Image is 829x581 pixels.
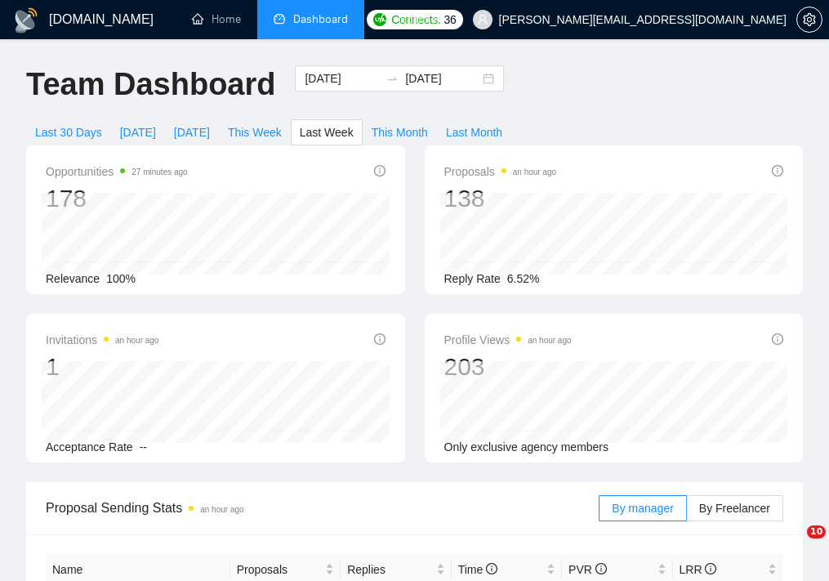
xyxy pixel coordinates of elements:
span: This Week [228,123,282,141]
a: homeHome [192,12,241,26]
input: Start date [305,69,379,87]
span: Profile Views [444,330,572,350]
span: 10 [807,525,826,539]
time: an hour ago [513,168,556,177]
button: Last Week [291,119,363,145]
span: By Freelancer [699,502,770,515]
div: 138 [444,183,557,214]
span: Last 30 Days [35,123,102,141]
span: info-circle [374,165,386,177]
time: an hour ago [115,336,158,345]
button: [DATE] [165,119,219,145]
time: an hour ago [528,336,571,345]
button: setting [796,7,822,33]
img: logo [13,7,39,34]
span: info-circle [772,333,783,345]
span: Proposals [237,561,322,579]
span: This Month [372,123,428,141]
span: [DATE] [120,123,156,141]
input: End date [405,69,479,87]
span: Invitations [46,330,158,350]
span: info-circle [705,563,716,574]
a: setting [796,13,822,26]
span: -- [140,440,147,454]
div: 1 [46,351,158,382]
span: LRR [680,563,717,576]
time: 27 minutes ago [131,168,187,177]
button: Last Month [437,119,511,145]
time: an hour ago [200,505,243,514]
div: 203 [444,351,572,382]
h1: Team Dashboard [26,65,275,104]
span: Replies [347,561,432,579]
div: 178 [46,183,188,214]
span: dashboard [274,13,285,25]
span: setting [797,13,822,26]
span: 100% [106,272,136,285]
span: Proposals [444,162,557,181]
span: info-circle [595,563,607,574]
span: Last Month [446,123,502,141]
span: Reply Rate [444,272,501,285]
span: to [386,72,399,85]
button: This Month [363,119,437,145]
span: Relevance [46,272,100,285]
button: [DATE] [111,119,165,145]
button: Last 30 Days [26,119,111,145]
span: Opportunities [46,162,188,181]
iframe: Intercom live chat [773,525,813,565]
span: info-circle [374,333,386,345]
span: [DATE] [174,123,210,141]
span: Time [458,563,497,576]
span: Proposal Sending Stats [46,498,599,518]
span: PVR [568,563,607,576]
span: Acceptance Rate [46,440,133,454]
a: searchScanner [381,12,441,26]
span: info-circle [772,165,783,177]
span: user [477,14,488,25]
span: Only exclusive agency members [444,440,609,454]
span: info-circle [486,563,497,574]
span: Dashboard [293,12,348,26]
button: This Week [219,119,291,145]
span: Last Week [300,123,354,141]
span: By manager [612,502,673,515]
span: 6.52% [507,272,540,285]
span: swap-right [386,72,399,85]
